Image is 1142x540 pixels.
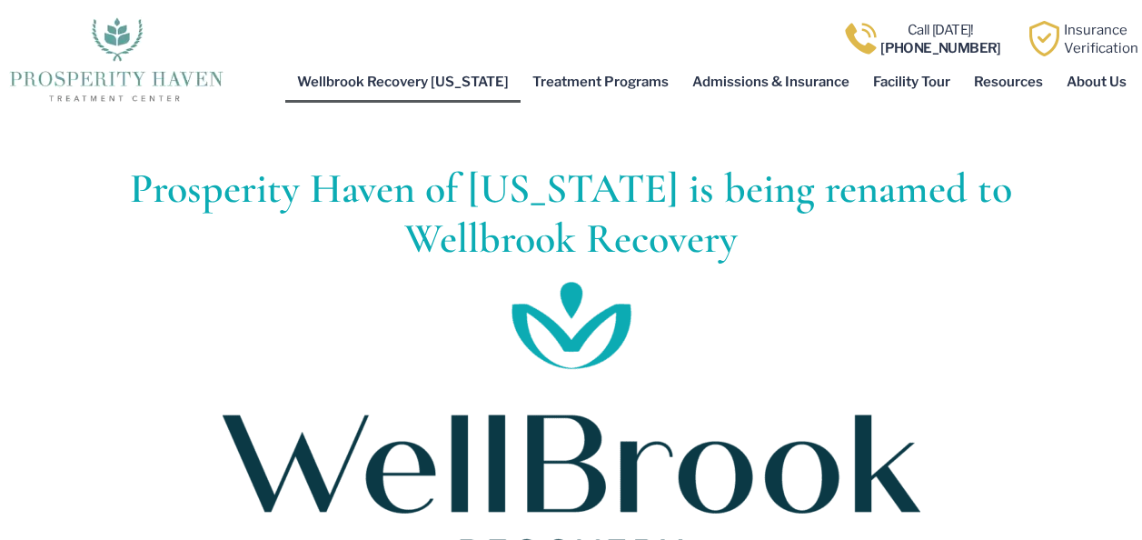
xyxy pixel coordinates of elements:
a: About Us [1055,61,1138,103]
a: Admissions & Insurance [680,61,861,103]
img: Learn how Prosperity Haven, a verified substance abuse center can help you overcome your addiction [1027,21,1062,56]
a: Treatment Programs [521,61,680,103]
img: The logo for Prosperity Haven Addiction Recovery Center. [4,13,228,103]
a: InsuranceVerification [1064,22,1138,56]
b: [PHONE_NUMBER] [880,40,1001,56]
a: Facility Tour [861,61,962,103]
a: Resources [962,61,1055,103]
h1: Prosperity Haven of [US_STATE] is being renamed to Wellbrook Recovery [49,164,1094,264]
a: Wellbrook Recovery [US_STATE] [285,61,521,103]
img: Call one of Prosperity Haven's dedicated counselors today so we can help you overcome addiction [843,21,879,56]
a: Call [DATE]![PHONE_NUMBER] [880,22,1001,56]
